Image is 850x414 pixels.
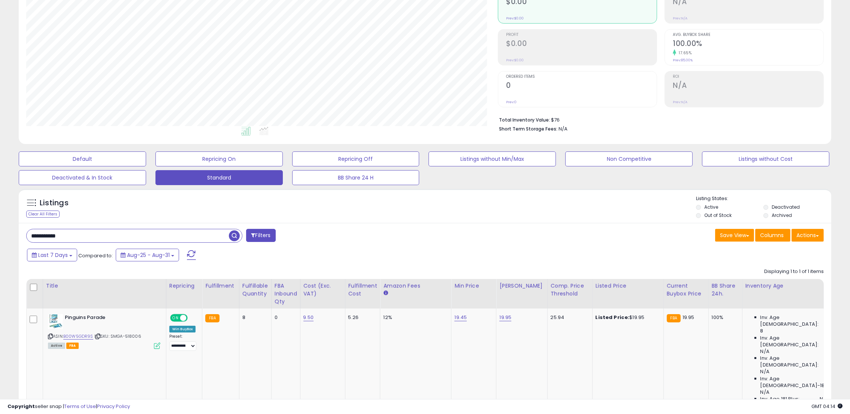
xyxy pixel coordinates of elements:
b: Listed Price: [596,314,630,321]
span: Columns [760,231,784,239]
button: Listings without Min/Max [429,151,556,166]
button: Repricing On [155,151,283,166]
small: Amazon Fees. [383,290,388,297]
div: BB Share 24h. [712,282,739,298]
span: Ordered Items [506,75,657,79]
span: Inv. Age 181 Plus: [760,396,800,402]
div: 25.94 [551,314,587,321]
small: 17.65% [676,50,692,56]
p: Listing States: [696,195,831,202]
span: Avg. Buybox Share [673,33,823,37]
small: Prev: 0 [506,100,517,104]
span: N/A [760,389,769,396]
span: All listings currently available for purchase on Amazon [48,343,65,349]
div: Preset: [169,334,197,350]
button: Actions [792,229,824,242]
span: Profit [506,33,657,37]
div: Repricing [169,282,199,290]
label: Archived [772,212,792,218]
div: Fulfillment Cost [348,282,377,298]
h5: Listings [40,198,69,208]
strong: Copyright [7,403,35,410]
button: Non Competitive [565,151,693,166]
div: 5.26 [348,314,375,321]
button: Repricing Off [292,151,420,166]
h2: 100.00% [673,39,823,49]
div: Current Buybox Price [667,282,705,298]
small: Prev: $0.00 [506,16,524,21]
span: Inv. Age [DEMOGRAPHIC_DATA]-180: [760,375,829,389]
div: Inventory Age [745,282,832,290]
div: FBA inbound Qty [275,282,297,306]
a: B00W5GDR9S [63,333,93,340]
span: FBA [66,343,79,349]
span: N/A [559,125,568,132]
button: Standard [155,170,283,185]
button: Columns [755,229,790,242]
div: 12% [383,314,445,321]
div: Clear All Filters [26,211,60,218]
button: Save View [715,229,754,242]
div: Win BuyBox [169,326,196,332]
div: Listed Price [596,282,660,290]
div: Amazon Fees [383,282,448,290]
span: N/A [760,348,769,355]
a: 19.95 [499,314,511,321]
div: Cost (Exc. VAT) [303,282,342,298]
b: Total Inventory Value: [499,117,550,123]
a: 9.50 [303,314,314,321]
div: seller snap | | [7,403,130,410]
li: $76 [499,115,818,124]
small: Prev: N/A [673,100,687,104]
span: Last 7 Days [38,251,68,259]
h2: 0 [506,81,657,91]
small: Prev: N/A [673,16,687,21]
span: N/A [820,396,829,402]
button: Filters [246,229,275,242]
small: FBA [205,314,219,322]
div: 100% [712,314,736,321]
span: ON [171,315,180,321]
span: Inv. Age [DEMOGRAPHIC_DATA]: [760,355,829,368]
span: Aug-25 - Aug-31 [127,251,170,259]
div: Fulfillable Quantity [242,282,268,298]
h2: N/A [673,81,823,91]
img: 51Pp1DGK20L._SL40_.jpg [48,314,63,329]
span: Inv. Age [DEMOGRAPHIC_DATA]: [760,335,829,348]
span: N/A [760,368,769,375]
a: 19.45 [454,314,467,321]
small: Prev: $0.00 [506,58,524,62]
span: Compared to: [78,252,113,259]
div: ASIN: [48,314,160,348]
div: $19.95 [596,314,658,321]
span: | SKU: SMGA-518006 [94,333,141,339]
span: 2025-09-11 04:14 GMT [811,403,843,410]
label: Deactivated [772,204,800,210]
small: Prev: 85.00% [673,58,693,62]
button: Listings without Cost [702,151,829,166]
span: 8 [760,328,763,334]
b: Pinguins Parade [65,314,156,323]
b: Short Term Storage Fees: [499,126,557,132]
button: Last 7 Days [27,249,77,261]
button: BB Share 24 H [292,170,420,185]
span: Inv. Age [DEMOGRAPHIC_DATA]: [760,314,829,328]
label: Active [704,204,718,210]
div: Min Price [454,282,493,290]
label: Out of Stock [704,212,732,218]
div: 8 [242,314,266,321]
a: Privacy Policy [97,403,130,410]
span: 19.95 [683,314,695,321]
button: Aug-25 - Aug-31 [116,249,179,261]
a: Terms of Use [64,403,96,410]
button: Default [19,151,146,166]
small: FBA [667,314,681,322]
div: Title [46,282,163,290]
span: ROI [673,75,823,79]
h2: $0.00 [506,39,657,49]
div: Comp. Price Threshold [551,282,589,298]
div: [PERSON_NAME] [499,282,544,290]
div: Fulfillment [205,282,236,290]
div: 0 [275,314,294,321]
span: OFF [187,315,199,321]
